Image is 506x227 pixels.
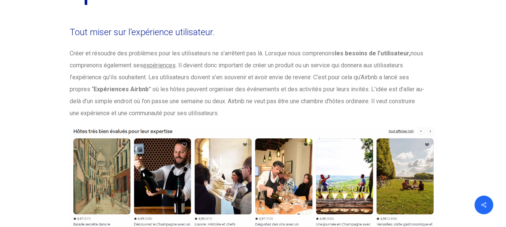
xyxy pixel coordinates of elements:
[70,27,437,37] h4: Tout miser sur l’expérience utilisateur.
[94,86,149,93] b: Expériences Airbnb
[143,62,176,69] u: expériences
[335,50,410,57] b: les besoins de l’utilisateur,
[70,47,425,119] p: Créer et résoudre des problèmes pour les utilisateurs ne s’arrêtent pas là. Lorsque nous compreno...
